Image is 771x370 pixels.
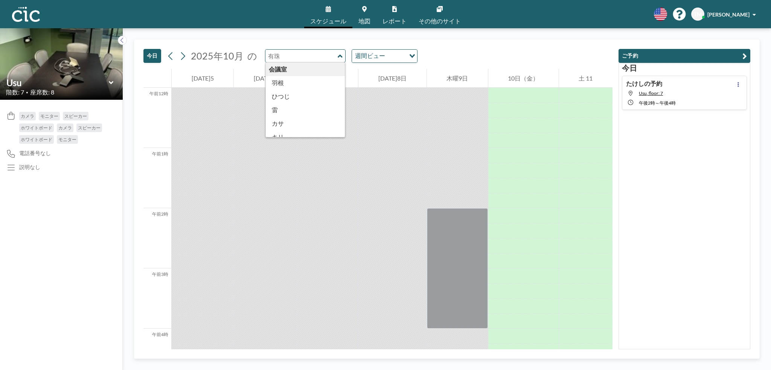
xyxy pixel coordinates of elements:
[58,137,76,142] font: モニター
[660,100,676,106] font: 午後4時
[64,113,87,119] font: スピーカー
[152,332,168,337] font: 午前4時
[387,51,405,61] input: オプションを検索
[622,52,638,59] font: ご予約
[694,11,702,17] font: TM
[254,75,277,82] font: [DATE] 6
[19,164,40,170] font: 説明なし
[21,125,52,131] font: ホワイトボード
[446,75,468,82] font: 木曜9日
[152,151,168,157] font: 午前1時
[247,50,257,61] font: の
[12,7,40,22] img: 組織ロゴ
[655,100,660,106] font: ～
[382,17,407,24] font: レポート
[58,125,72,131] font: カメラ
[19,150,51,156] font: 電話番号なし
[579,75,593,82] font: 土 11
[272,133,284,140] font: キリ
[143,49,161,63] button: 今日
[192,75,214,82] font: [DATE]5
[152,211,168,217] font: 午前2時
[619,49,750,63] button: ご予約
[40,113,58,119] font: モニター
[310,17,346,24] font: スケジュール
[707,11,750,18] font: [PERSON_NAME]
[269,65,287,73] font: 会議室
[622,63,637,72] font: 今日
[272,93,290,100] font: ひつじ
[352,50,417,62] div: オプションを検索
[272,120,284,127] font: カサ
[152,271,168,277] font: 午前3時
[626,80,662,87] font: たけしの予約
[265,50,338,62] input: 有珠
[26,90,28,94] font: •
[272,79,284,86] font: 羽根
[639,90,663,96] span: Usu, floor: 7
[419,17,461,24] font: その他のサイト
[78,125,101,131] font: スピーカー
[355,52,385,59] font: 週間ビュー
[21,113,34,119] font: カメラ
[147,52,158,59] font: 今日
[378,75,407,82] font: [DATE]8日
[6,88,24,96] font: 階数: 7
[149,91,168,96] font: 午前12時
[639,100,655,106] font: 午後2時
[191,50,244,61] font: 2025年10月
[30,88,54,96] font: 座席数: 8
[6,77,109,88] input: 有珠
[21,137,52,142] font: ホワイトボード
[508,75,539,82] font: 10日（金）
[358,17,370,24] font: 地図
[272,106,278,113] font: 雷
